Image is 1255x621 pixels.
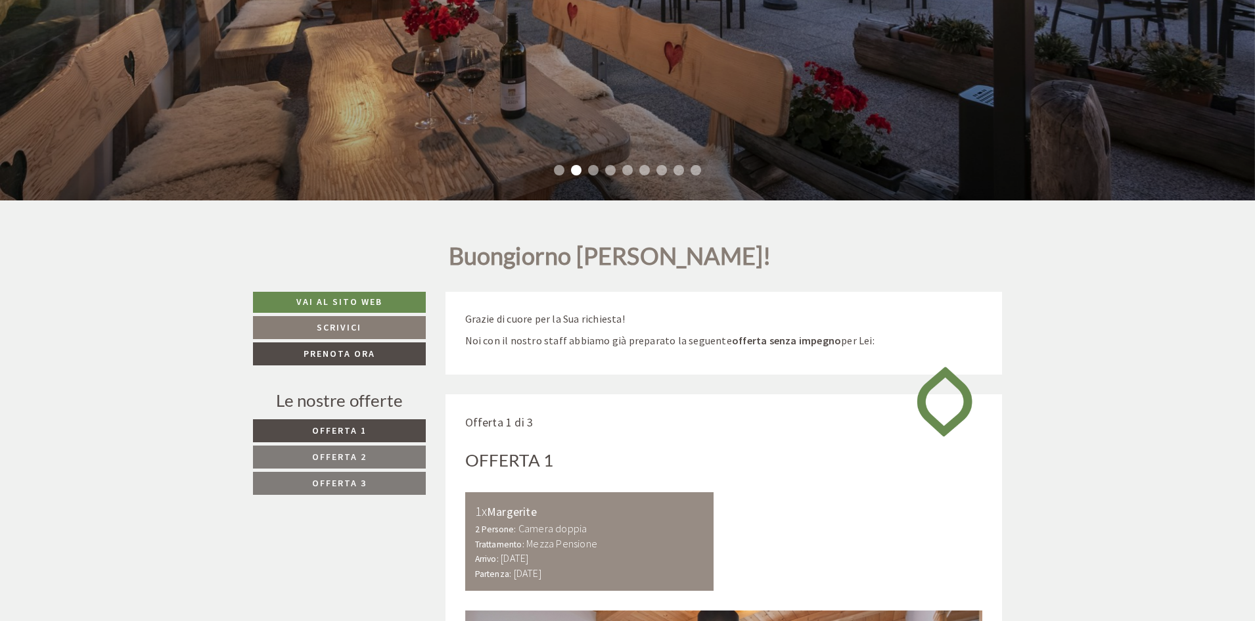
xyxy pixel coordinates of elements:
b: 1x [475,503,487,519]
div: Margerite [475,502,704,521]
b: [DATE] [514,566,541,580]
small: Arrivo: [475,553,499,564]
b: [DATE] [501,551,528,564]
a: Scrivici [253,316,426,339]
span: Offerta 3 [312,477,367,489]
div: Offerta 1 [465,448,554,472]
p: Grazie di cuore per la Sua richiesta! [465,311,983,327]
small: 2 Persone: [475,524,516,535]
a: Vai al sito web [253,292,426,313]
small: Partenza: [475,568,512,580]
h1: Buongiorno [PERSON_NAME]! [449,243,771,276]
b: Mezza Pensione [526,537,597,550]
a: Prenota ora [253,342,426,365]
span: Offerta 1 [312,425,367,436]
span: Offerta 1 di 3 [465,415,534,430]
span: Offerta 2 [312,451,367,463]
small: 12:36 [319,64,497,74]
img: image [907,355,982,448]
strong: offerta senza impegno [732,334,841,347]
button: Invia [451,346,518,369]
div: Buon giorno, come possiamo aiutarla? [313,36,507,76]
div: Lei [319,39,497,49]
small: Trattamento: [475,539,524,550]
div: martedì [229,11,288,33]
div: Le nostre offerte [253,388,426,413]
p: Noi con il nostro staff abbiamo già preparato la seguente per Lei: [465,333,983,348]
b: Camera doppia [518,522,587,535]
